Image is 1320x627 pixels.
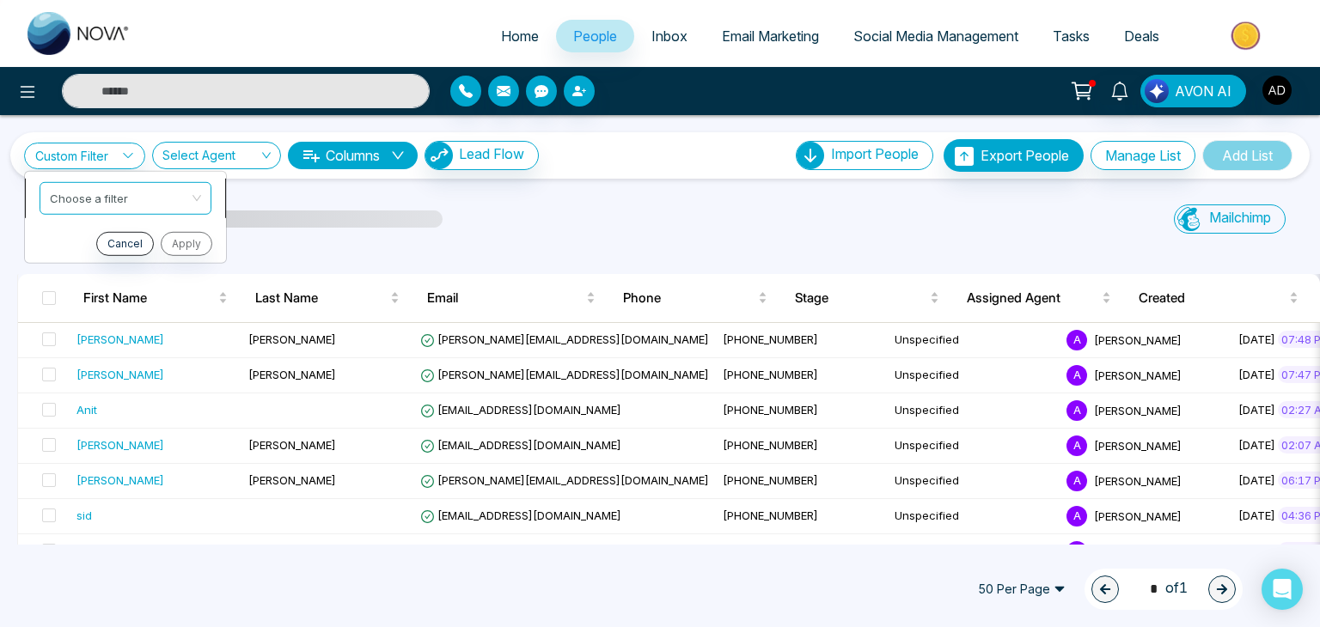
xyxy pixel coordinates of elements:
[248,473,336,487] span: [PERSON_NAME]
[888,358,1060,393] td: Unspecified
[1139,288,1285,308] span: Created
[944,139,1084,172] button: Export People
[966,575,1078,603] span: 50 Per Page
[76,436,164,454] div: [PERSON_NAME]
[831,145,919,162] span: Import People
[1107,20,1176,52] a: Deals
[888,464,1060,499] td: Unspecified
[420,438,621,452] span: [EMAIL_ADDRESS][DOMAIN_NAME]
[1262,76,1292,105] img: User Avatar
[1238,544,1275,557] span: [DATE]
[722,27,819,45] span: Email Marketing
[420,473,709,487] span: [PERSON_NAME][EMAIL_ADDRESS][DOMAIN_NAME]
[1238,438,1275,452] span: [DATE]
[427,288,583,308] span: Email
[248,438,336,452] span: [PERSON_NAME]
[705,20,836,52] a: Email Marketing
[25,178,226,217] li: Choose a filter
[853,27,1018,45] span: Social Media Management
[795,288,926,308] span: Stage
[420,332,709,346] span: [PERSON_NAME][EMAIL_ADDRESS][DOMAIN_NAME]
[459,145,524,162] span: Lead Flow
[76,366,164,383] div: [PERSON_NAME]
[623,288,755,308] span: Phone
[836,20,1036,52] a: Social Media Management
[1066,471,1087,491] span: A
[76,472,164,489] div: [PERSON_NAME]
[1125,274,1311,322] th: Created
[484,20,556,52] a: Home
[1140,577,1188,600] span: of 1
[888,534,1060,569] td: Unspecified
[425,142,453,169] img: Lead Flow
[24,143,145,169] a: Custom Filter
[1091,141,1195,170] button: Manage List
[1094,508,1182,522] span: [PERSON_NAME]
[573,27,617,45] span: People
[634,20,705,52] a: Inbox
[888,393,1060,429] td: Unspecified
[96,231,154,255] button: Cancel
[723,332,818,346] span: [PHONE_NUMBER]
[1238,508,1275,522] span: [DATE]
[651,27,687,45] span: Inbox
[76,507,92,524] div: sid
[781,274,953,322] th: Stage
[1238,368,1275,381] span: [DATE]
[1145,79,1169,103] img: Lead Flow
[723,473,818,487] span: [PHONE_NUMBER]
[888,429,1060,464] td: Unspecified
[76,542,164,559] div: [PERSON_NAME]
[1066,400,1087,421] span: A
[248,332,336,346] span: [PERSON_NAME]
[981,147,1069,164] span: Export People
[1094,368,1182,381] span: [PERSON_NAME]
[1094,403,1182,417] span: [PERSON_NAME]
[1262,569,1303,610] div: Open Intercom Messenger
[27,12,131,55] img: Nova CRM Logo
[420,508,621,522] span: [EMAIL_ADDRESS][DOMAIN_NAME]
[723,438,818,452] span: [PHONE_NUMBER]
[501,27,539,45] span: Home
[1140,75,1246,107] button: AVON AI
[1185,16,1310,55] img: Market-place.gif
[24,170,227,263] ul: Custom Filter
[1094,332,1182,346] span: [PERSON_NAME]
[1066,541,1087,562] span: A
[420,544,709,557] span: [PERSON_NAME][EMAIL_ADDRESS][DOMAIN_NAME]
[1238,473,1275,487] span: [DATE]
[1066,330,1087,350] span: A
[1066,506,1087,527] span: A
[609,274,781,322] th: Phone
[1209,209,1271,226] span: Mailchimp
[420,368,709,381] span: [PERSON_NAME][EMAIL_ADDRESS][DOMAIN_NAME]
[723,508,818,522] span: [PHONE_NUMBER]
[1066,435,1087,456] span: A
[425,141,539,170] button: Lead Flow
[76,331,164,348] div: [PERSON_NAME]
[1094,438,1182,452] span: [PERSON_NAME]
[1036,20,1107,52] a: Tasks
[76,401,97,418] div: Anit
[888,323,1060,358] td: Unspecified
[1124,27,1159,45] span: Deals
[953,274,1125,322] th: Assigned Agent
[1175,81,1231,101] span: AVON AI
[723,403,818,417] span: [PHONE_NUMBER]
[1053,27,1090,45] span: Tasks
[723,368,818,381] span: [PHONE_NUMBER]
[1094,544,1182,557] span: [PERSON_NAME]
[83,288,215,308] span: First Name
[418,141,539,170] a: Lead FlowLead Flow
[888,499,1060,534] td: Unspecified
[1094,473,1182,487] span: [PERSON_NAME]
[391,149,405,162] span: down
[556,20,634,52] a: People
[413,274,609,322] th: Email
[70,274,241,322] th: First Name
[420,403,621,417] span: [EMAIL_ADDRESS][DOMAIN_NAME]
[288,142,418,169] button: Columnsdown
[248,368,336,381] span: [PERSON_NAME]
[967,288,1098,308] span: Assigned Agent
[1066,365,1087,386] span: A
